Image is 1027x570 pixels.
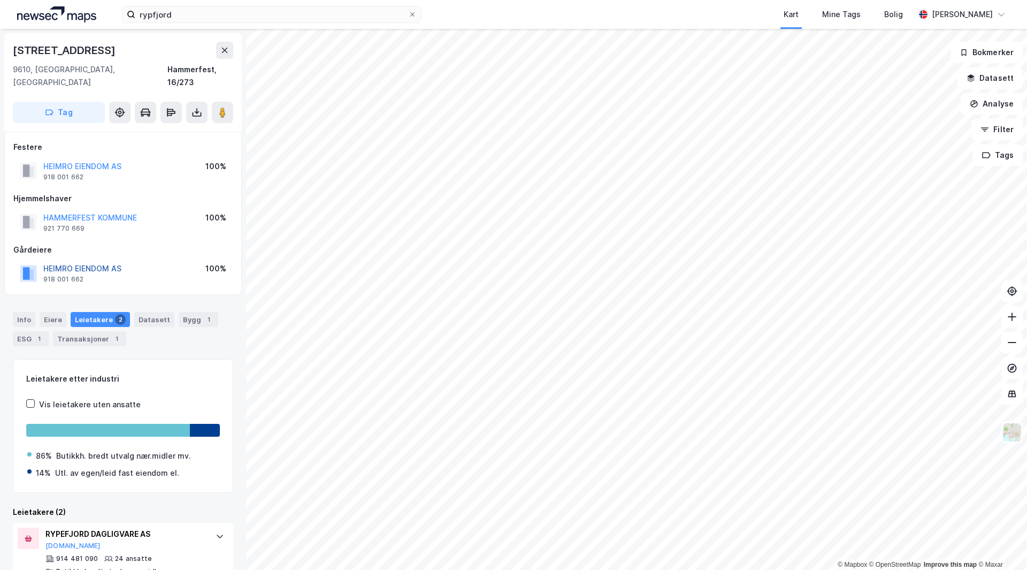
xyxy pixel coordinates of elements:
[40,312,66,327] div: Eiere
[53,331,126,346] div: Transaksjoner
[973,145,1023,166] button: Tags
[838,561,867,568] a: Mapbox
[167,63,233,89] div: Hammerfest, 16/273
[36,450,52,462] div: 86%
[134,312,174,327] div: Datasett
[205,160,226,173] div: 100%
[55,467,179,480] div: Utl. av egen/leid fast eiendom el.
[924,561,977,568] a: Improve this map
[56,554,98,563] div: 914 481 090
[205,211,226,224] div: 100%
[13,141,233,154] div: Festere
[1002,422,1022,443] img: Z
[822,8,861,21] div: Mine Tags
[71,312,130,327] div: Leietakere
[974,519,1027,570] iframe: Chat Widget
[961,93,1023,115] button: Analyse
[203,314,214,325] div: 1
[974,519,1027,570] div: Kontrollprogram for chat
[951,42,1023,63] button: Bokmerker
[43,173,83,181] div: 918 001 662
[13,506,233,519] div: Leietakere (2)
[932,8,993,21] div: [PERSON_NAME]
[13,42,118,59] div: [STREET_ADDRESS]
[13,312,35,327] div: Info
[179,312,218,327] div: Bygg
[26,373,220,385] div: Leietakere etter industri
[36,467,51,480] div: 14%
[13,192,233,205] div: Hjemmelshaver
[34,333,44,344] div: 1
[45,542,101,550] button: [DOMAIN_NAME]
[17,6,96,22] img: logo.a4113a55bc3d86da70a041830d287a7e.svg
[43,224,85,233] div: 921 770 669
[13,63,167,89] div: 9610, [GEOGRAPHIC_DATA], [GEOGRAPHIC_DATA]
[971,119,1023,140] button: Filter
[111,333,122,344] div: 1
[135,6,408,22] input: Søk på adresse, matrikkel, gårdeiere, leietakere eller personer
[115,554,152,563] div: 24 ansatte
[869,561,921,568] a: OpenStreetMap
[13,102,105,123] button: Tag
[115,314,126,325] div: 2
[13,244,233,256] div: Gårdeiere
[884,8,903,21] div: Bolig
[13,331,49,346] div: ESG
[56,450,191,462] div: Butikkh. bredt utvalg nær.midler mv.
[39,398,141,411] div: Vis leietakere uten ansatte
[45,528,205,541] div: RYPEFJORD DAGLIGVARE AS
[957,67,1023,89] button: Datasett
[205,262,226,275] div: 100%
[784,8,799,21] div: Kart
[43,275,83,284] div: 918 001 662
